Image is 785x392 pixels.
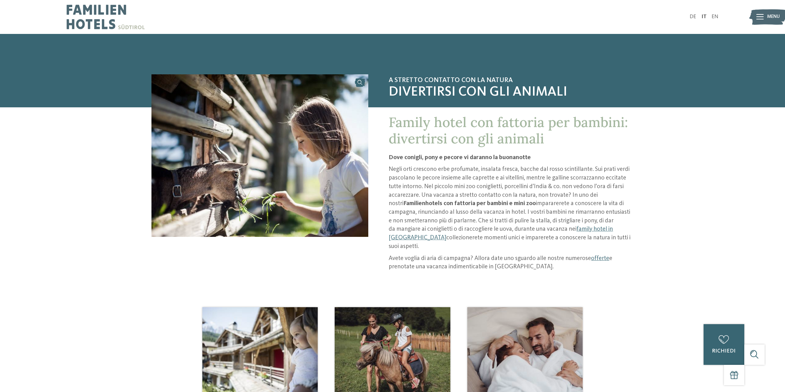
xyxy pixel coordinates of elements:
[389,165,634,251] p: Negli orti crescono erbe profumate, insalata fresca, bacche dal rosso scintillante. Sui prati ver...
[151,74,368,237] img: Fattoria per bambini nei Familienhotel: un sogno
[403,200,536,207] strong: Familienhotels con fattoria per bambini e mini zoo
[690,14,696,19] a: DE
[389,254,634,271] p: Avete voglia di aria di campagna? Allora date uno sguardo alle nostre numerose e prenotate una va...
[712,14,718,19] a: EN
[767,14,780,20] span: Menu
[712,349,736,354] span: richiedi
[389,155,531,161] strong: Dove conigli, pony e pecore vi daranno la buonanotte
[389,84,634,101] span: Divertirsi con gli animali
[701,14,707,19] a: IT
[704,324,744,365] a: richiedi
[389,113,628,147] span: Family hotel con fattoria per bambini: divertirsi con gli animali
[389,76,634,84] span: A stretto contatto con la natura
[591,255,609,262] a: offerte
